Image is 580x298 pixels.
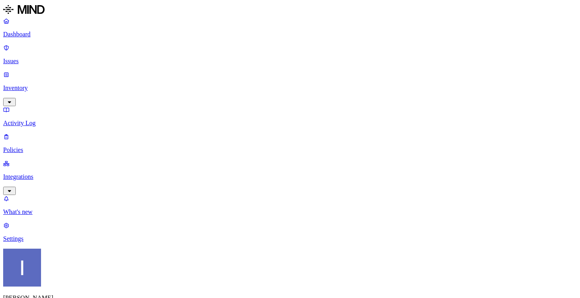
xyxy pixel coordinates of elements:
[3,106,577,127] a: Activity Log
[3,160,577,194] a: Integrations
[3,71,577,105] a: Inventory
[3,195,577,216] a: What's new
[3,133,577,154] a: Policies
[3,17,577,38] a: Dashboard
[3,58,577,65] p: Issues
[3,249,41,287] img: Itai Schwartz
[3,31,577,38] p: Dashboard
[3,120,577,127] p: Activity Log
[3,3,577,17] a: MIND
[3,3,45,16] img: MIND
[3,208,577,216] p: What's new
[3,222,577,242] a: Settings
[3,84,577,92] p: Inventory
[3,146,577,154] p: Policies
[3,173,577,180] p: Integrations
[3,44,577,65] a: Issues
[3,235,577,242] p: Settings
